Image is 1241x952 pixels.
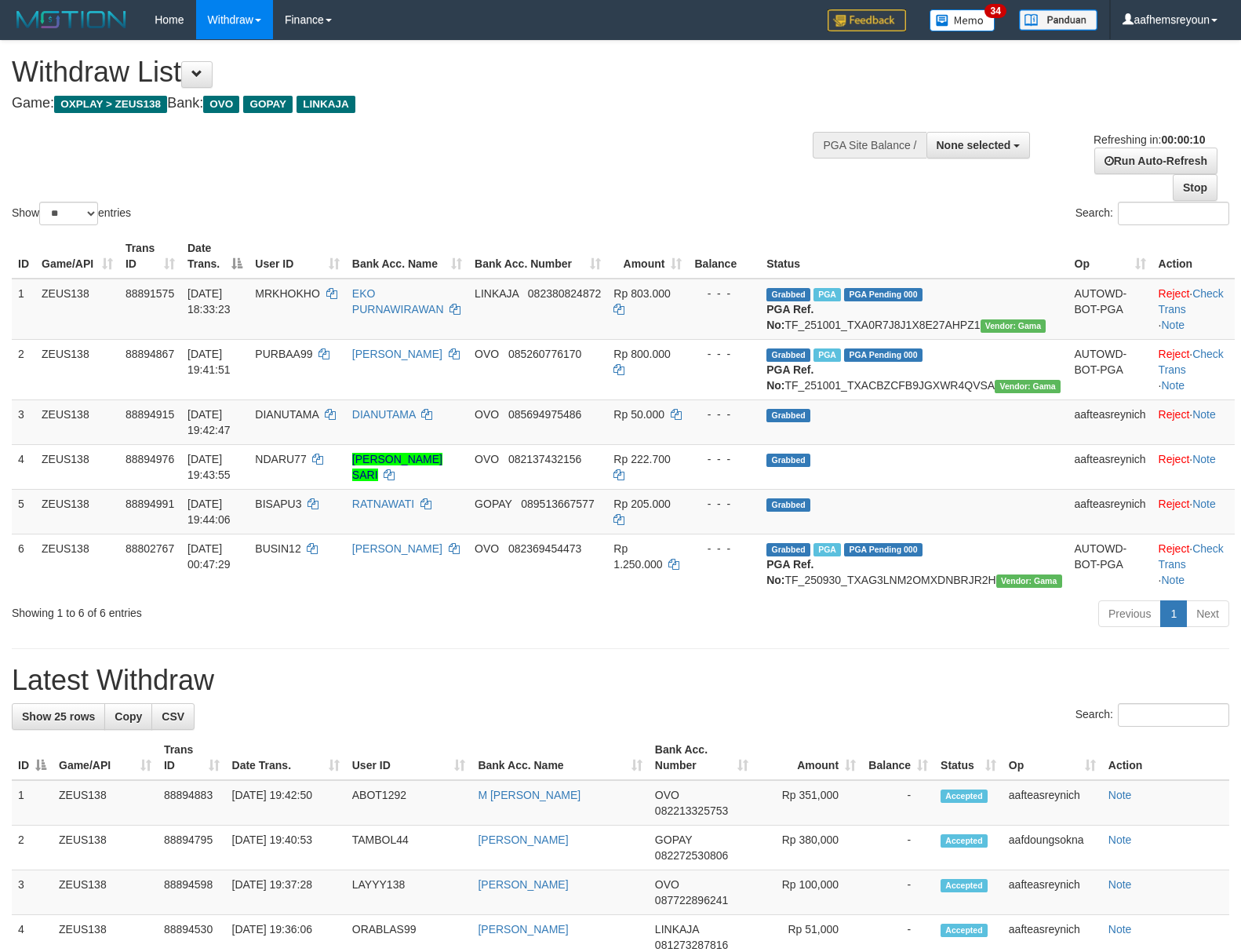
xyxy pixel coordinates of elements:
[53,780,158,826] td: ZEUS138
[649,735,755,780] th: Bank Acc. Number: activate to sort column ascending
[766,303,813,331] b: PGA Ref. No:
[1152,534,1235,594] td: · ·
[1068,489,1152,534] td: aafteasreynich
[1003,780,1102,826] td: aafteasreynich
[613,498,670,510] span: Rp 205.000
[1159,542,1224,571] a: Check Trans
[181,234,249,279] th: Date Trans.: activate to sort column descending
[613,453,670,465] span: Rp 222.700
[1159,348,1190,360] a: Reject
[255,453,306,465] span: NDARU77
[984,4,1006,18] span: 34
[187,348,231,376] span: [DATE] 19:41:51
[1159,498,1190,510] a: Reject
[126,498,174,510] span: 88894991
[126,287,174,300] span: 88891575
[187,498,231,526] span: [DATE] 19:44:06
[862,735,934,780] th: Balance: activate to sort column ascending
[35,534,119,594] td: ZEUS138
[12,234,35,279] th: ID
[126,453,174,465] span: 88894976
[12,339,35,399] td: 2
[158,826,226,870] td: 88894795
[760,339,1068,399] td: TF_251001_TXACBZCFB9JGXWR4QVSA
[54,96,167,113] span: OXPLAY > ZEUS138
[760,234,1068,279] th: Status
[226,870,346,915] td: [DATE] 19:37:28
[12,665,1229,696] h1: Latest Withdraw
[1159,408,1190,421] a: Reject
[346,826,472,870] td: TAMBOL44
[226,780,346,826] td: [DATE] 19:42:50
[12,489,35,534] td: 5
[1075,703,1229,727] label: Search:
[766,409,810,422] span: Grabbed
[844,543,923,556] span: PGA Pending
[203,96,239,113] span: OVO
[352,453,442,481] a: [PERSON_NAME] SARI
[243,96,293,113] span: GOPAY
[1152,489,1235,534] td: ·
[694,407,754,422] div: - - -
[255,498,301,510] span: BISAPU3
[12,444,35,489] td: 4
[249,234,346,279] th: User ID: activate to sort column ascending
[941,790,988,803] span: Accepted
[12,534,35,594] td: 6
[255,348,312,360] span: PURBAA99
[126,542,174,555] span: 88802767
[655,939,728,951] span: Copy 081273287816 to clipboard
[613,348,670,360] span: Rp 800.000
[655,804,728,817] span: Copy 082213325753 to clipboard
[53,735,158,780] th: Game/API: activate to sort column ascending
[1152,444,1235,489] td: ·
[12,399,35,444] td: 3
[655,789,679,801] span: OVO
[478,833,568,846] a: [PERSON_NAME]
[937,139,1011,151] span: None selected
[755,826,862,870] td: Rp 380,000
[53,826,158,870] td: ZEUS138
[1192,498,1216,510] a: Note
[346,870,472,915] td: LAYYY138
[22,710,95,723] span: Show 25 rows
[995,380,1061,393] span: Vendor URL: https://trx31.1velocity.biz
[1159,348,1224,376] a: Check Trans
[655,833,692,846] span: GOPAY
[35,279,119,340] td: ZEUS138
[755,870,862,915] td: Rp 100,000
[12,57,812,88] h1: Withdraw List
[1108,833,1132,846] a: Note
[255,287,319,300] span: MRKHOKHO
[346,780,472,826] td: ABOT1292
[1161,319,1185,331] a: Note
[613,408,664,421] span: Rp 50.000
[12,780,53,826] td: 1
[766,543,810,556] span: Grabbed
[1152,399,1235,444] td: ·
[226,826,346,870] td: [DATE] 19:40:53
[655,849,728,862] span: Copy 082272530806 to clipboard
[1161,379,1185,392] a: Note
[688,234,760,279] th: Balance
[35,234,119,279] th: Game/API: activate to sort column ascending
[1160,600,1187,627] a: 1
[471,735,648,780] th: Bank Acc. Name: activate to sort column ascending
[352,348,442,360] a: [PERSON_NAME]
[766,288,810,301] span: Grabbed
[478,923,568,936] a: [PERSON_NAME]
[352,408,416,421] a: DIANUTAMA
[475,453,499,465] span: OVO
[1068,279,1152,340] td: AUTOWD-BOT-PGA
[766,454,810,467] span: Grabbed
[226,735,346,780] th: Date Trans.: activate to sort column ascending
[12,96,812,111] h4: Game: Bank:
[12,826,53,870] td: 2
[521,498,594,510] span: Copy 089513667577 to clipboard
[468,234,607,279] th: Bank Acc. Number: activate to sort column ascending
[607,234,688,279] th: Amount: activate to sort column ascending
[475,498,511,510] span: GOPAY
[694,286,754,301] div: - - -
[1108,789,1132,801] a: Note
[862,870,934,915] td: -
